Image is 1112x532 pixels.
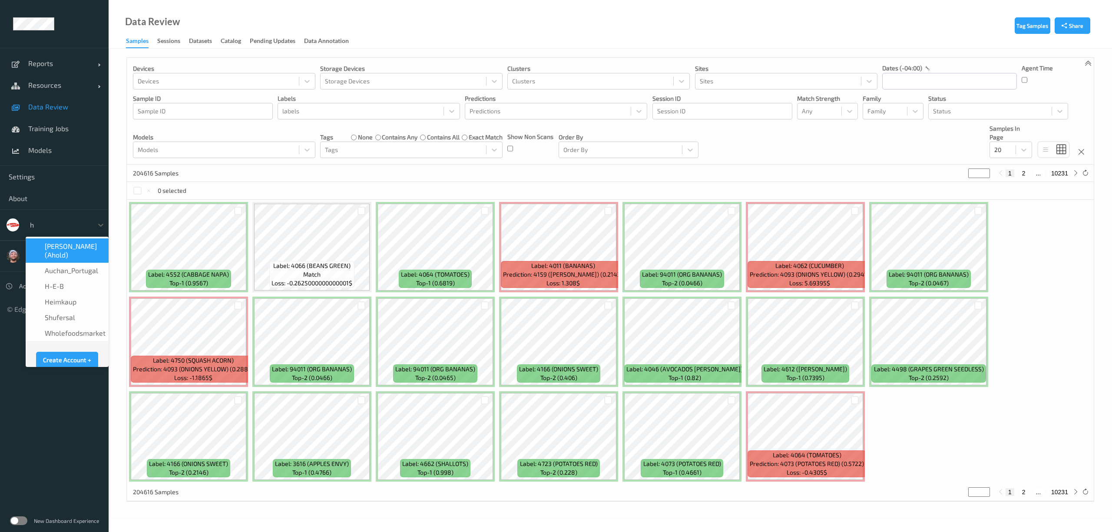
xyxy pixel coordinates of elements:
[174,373,212,382] span: Loss: -1.1865$
[415,373,456,382] span: top-2 (0.0465)
[507,64,690,73] p: Clusters
[669,373,701,382] span: top-1 (0.82)
[278,94,460,103] p: labels
[358,133,373,142] label: none
[275,459,349,468] span: Label: 3616 (APPLES ENVY)
[133,169,198,178] p: 204616 Samples
[1019,488,1028,496] button: 2
[889,270,969,279] span: Label: 94011 (ORG BANANAS)
[559,133,698,142] p: Order By
[417,468,453,477] span: top-1 (0.998)
[133,133,315,142] p: Models
[773,451,841,459] span: Label: 4064 (TOMATOES)
[540,373,577,382] span: top-2 (0.406)
[157,35,189,47] a: Sessions
[126,36,149,48] div: Samples
[133,94,273,103] p: Sample ID
[320,64,503,73] p: Storage Devices
[519,365,598,373] span: Label: 4166 (ONIONS SWEET)
[507,132,553,141] p: Show Non Scans
[250,36,295,47] div: Pending Updates
[1019,169,1028,177] button: 2
[643,459,721,468] span: Label: 4073 (POTATOES RED)
[1033,488,1043,496] button: ...
[909,279,949,287] span: top-2 (0.0467)
[540,468,577,477] span: top-2 (0.228)
[1015,17,1050,34] button: Tag Samples
[503,270,623,279] span: Prediction: 4159 ([PERSON_NAME]) (0.2143)
[221,35,250,47] a: Catalog
[663,468,702,477] span: top-1 (0.4661)
[1049,488,1071,496] button: 10231
[292,468,331,477] span: top-1 (0.4766)
[148,270,229,279] span: Label: 4552 (CABBAGE NAPA)
[189,35,221,47] a: Datasets
[469,133,503,142] label: exact match
[382,133,417,142] label: contains any
[416,279,455,287] span: top-1 (0.6819)
[786,373,824,382] span: top-1 (0.7395)
[520,459,598,468] span: Label: 4723 (POTATOES RED)
[303,270,321,279] span: match
[626,365,743,373] span: Label: 4046 (AVOCADOS [PERSON_NAME])
[1055,17,1090,34] button: Share
[787,468,827,477] span: Loss: -0.4305$
[133,488,198,496] p: 204616 Samples
[797,94,858,103] p: Match Strength
[531,261,595,270] span: Label: 4011 (BANANAS)
[1049,169,1071,177] button: 10231
[126,35,157,48] a: Samples
[402,459,468,468] span: Label: 4662 (SHALLOTS)
[427,133,460,142] label: contains all
[272,365,352,373] span: Label: 94011 (ORG BANANAS)
[221,36,241,47] div: Catalog
[250,35,304,47] a: Pending Updates
[395,365,475,373] span: Label: 94011 (ORG BANANAS)
[990,124,1032,142] p: Samples In Page
[789,279,830,287] span: Loss: 5.69395$
[271,279,352,287] span: Loss: -0.2625000000000001$
[169,279,208,287] span: top-1 (0.9567)
[401,270,470,279] span: Label: 4064 (TOMATOES)
[189,36,212,47] div: Datasets
[1006,169,1014,177] button: 1
[750,459,864,468] span: Prediction: 4073 (POTATOES RED) (0.5722)
[928,94,1068,103] p: Status
[1022,64,1053,73] p: Agent Time
[546,279,580,287] span: Loss: 1.308$
[304,36,349,47] div: Data Annotation
[882,64,922,73] p: dates (-04:00)
[125,17,180,26] div: Data Review
[157,36,180,47] div: Sessions
[1006,488,1014,496] button: 1
[153,356,234,365] span: Label: 4750 (SQUASH ACORN)
[863,94,923,103] p: Family
[695,64,877,73] p: Sites
[133,64,315,73] p: Devices
[1033,169,1043,177] button: ...
[642,270,722,279] span: Label: 94011 (ORG BANANAS)
[158,186,186,195] p: 0 selected
[304,35,357,47] a: Data Annotation
[169,468,208,477] span: top-2 (0.2146)
[775,261,844,270] span: Label: 4062 (CUCUMBER)
[273,261,351,270] span: Label: 4066 (BEANS GREEN)
[292,373,332,382] span: top-2 (0.0466)
[750,270,869,279] span: Prediction: 4093 (ONIONS YELLOW) (0.2941)
[320,133,333,142] p: Tags
[133,365,254,373] span: Prediction: 4093 (ONIONS YELLOW) (0.2883)
[652,94,792,103] p: Session ID
[909,373,949,382] span: top-2 (0.2592)
[764,365,847,373] span: Label: 4612 ([PERSON_NAME])
[149,459,228,468] span: Label: 4166 (ONIONS SWEET)
[465,94,647,103] p: Predictions
[874,365,984,373] span: Label: 4498 (GRAPES GREEN SEEDLESS)
[662,279,702,287] span: top-2 (0.0466)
